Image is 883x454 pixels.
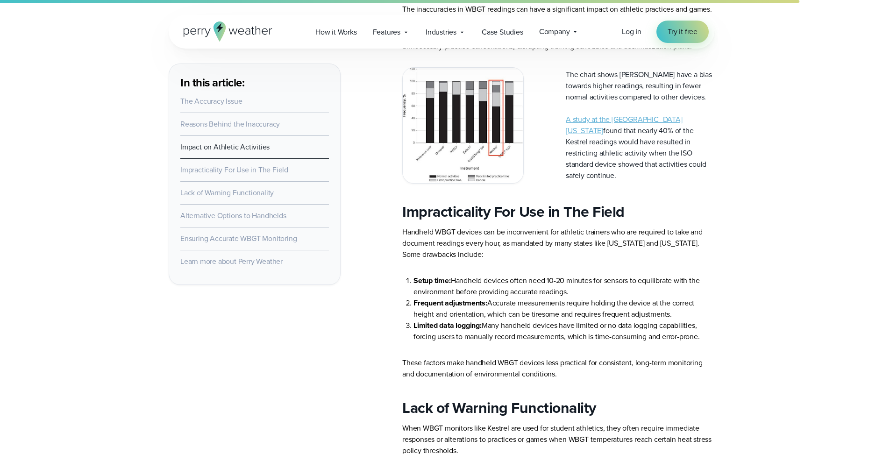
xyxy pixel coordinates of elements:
a: Reasons Behind the Inaccuracy [180,119,280,129]
span: How it Works [315,27,357,38]
strong: Limited data logging: [413,320,482,331]
a: Alternative Options to Handhelds [180,210,286,221]
h2: Lack of Warning Functionality [402,398,714,417]
span: Case Studies [482,27,523,38]
p: Handheld WBGT devices can be inconvenient for athletic trainers who are required to take and docu... [402,227,714,260]
img: Kestrel bias [403,68,523,183]
span: Features [373,27,400,38]
h3: In this article: [180,75,329,90]
a: How it Works [307,22,365,42]
a: Ensuring Accurate WBGT Monitoring [180,233,297,244]
a: Log in [622,26,641,37]
a: Try it free [656,21,709,43]
a: Lack of Warning Functionality [180,187,274,198]
a: Impact on Athletic Activities [180,142,270,152]
a: The Accuracy Issue [180,96,242,106]
p: The chart shows [PERSON_NAME] have a bias towards higher readings, resulting in fewer normal acti... [566,69,714,103]
a: Case Studies [474,22,531,42]
p: found that nearly 40% of the Kestrel readings would have resulted in restricting athletic activit... [566,114,714,181]
span: Company [539,26,570,37]
span: Try it free [668,26,698,37]
li: Accurate measurements require holding the device at the correct height and orientation, which can... [413,298,714,320]
p: The inaccuracies in WBGT readings can have a significant impact on athletic practices and games. [402,4,714,15]
p: These factors make handheld WBGT devices less practical for consistent, long-term monitoring and ... [402,357,714,380]
a: A study at the [GEOGRAPHIC_DATA][US_STATE] [566,114,683,136]
li: Handheld devices often need 10-20 minutes for sensors to equilibrate with the environment before ... [413,275,714,298]
strong: Frequent adjustments: [413,298,487,308]
li: Many handheld devices have limited or no data logging capabilities, forcing users to manually rec... [413,320,714,342]
h2: Impracticality For Use in The Field [402,202,714,221]
a: Learn more about Perry Weather [180,256,283,267]
a: Impracticality For Use in The Field [180,164,288,175]
strong: Setup time: [413,275,451,286]
span: Industries [426,27,456,38]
